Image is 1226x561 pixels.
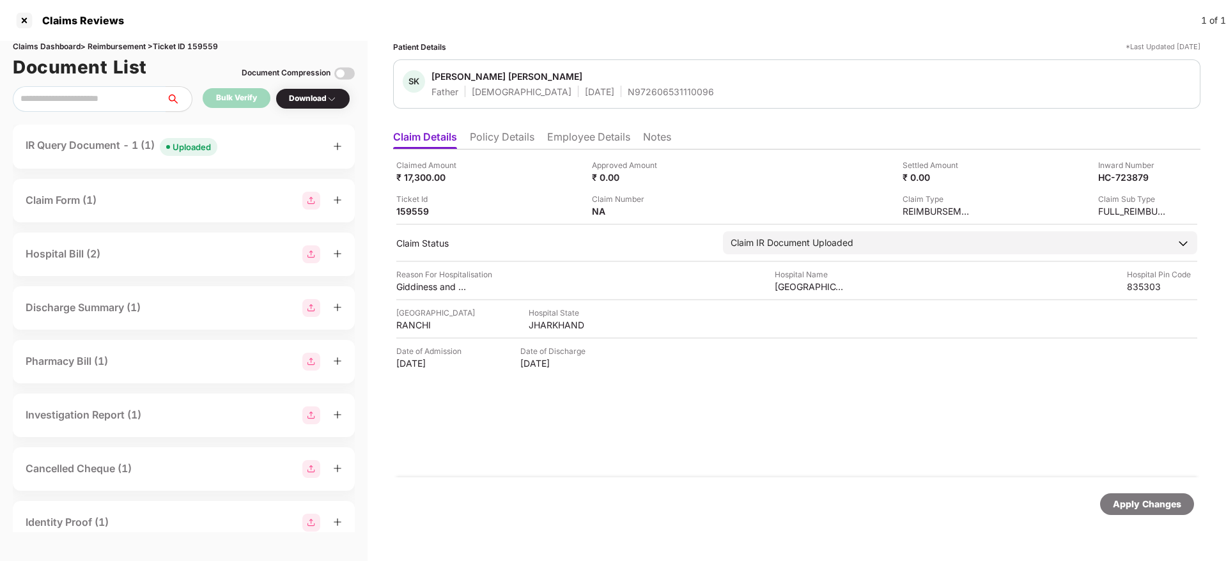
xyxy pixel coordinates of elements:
img: svg+xml;base64,PHN2ZyBpZD0iR3JvdXBfMjg4MTMiIGRhdGEtbmFtZT0iR3JvdXAgMjg4MTMiIHhtbG5zPSJodHRwOi8vd3... [302,514,320,532]
div: [PERSON_NAME] [PERSON_NAME] [431,70,582,82]
div: HC-723879 [1098,171,1168,183]
span: plus [333,142,342,151]
div: Inward Number [1098,159,1168,171]
span: plus [333,303,342,312]
span: plus [333,464,342,473]
div: NA [592,205,662,217]
div: *Last Updated [DATE] [1126,41,1200,53]
div: Document Compression [242,67,330,79]
span: search [166,94,192,104]
img: svg+xml;base64,PHN2ZyBpZD0iRHJvcGRvd24tMzJ4MzIiIHhtbG5zPSJodHRwOi8vd3d3LnczLm9yZy8yMDAwL3N2ZyIgd2... [327,94,337,104]
div: FULL_REIMBURSEMENT [1098,205,1168,217]
div: N972606531110096 [628,86,714,98]
li: Policy Details [470,130,534,149]
div: Bulk Verify [216,92,257,104]
div: Uploaded [173,141,211,153]
div: Giddiness and Vomitting [396,280,467,293]
li: Claim Details [393,130,457,149]
div: Pharmacy Bill (1) [26,353,108,369]
img: svg+xml;base64,PHN2ZyBpZD0iR3JvdXBfMjg4MTMiIGRhdGEtbmFtZT0iR3JvdXAgMjg4MTMiIHhtbG5zPSJodHRwOi8vd3... [302,406,320,424]
button: search [166,86,192,112]
div: [GEOGRAPHIC_DATA] [396,307,475,319]
img: svg+xml;base64,PHN2ZyBpZD0iVG9nZ2xlLTMyeDMyIiB4bWxucz0iaHR0cDovL3d3dy53My5vcmcvMjAwMC9zdmciIHdpZH... [334,63,355,84]
div: Claims Dashboard > Reimbursement > Ticket ID 159559 [13,41,355,53]
div: Claim Status [396,237,710,249]
div: 1 of 1 [1201,13,1226,27]
div: Cancelled Cheque (1) [26,461,132,477]
div: [DATE] [396,357,467,369]
div: ₹ 17,300.00 [396,171,467,183]
span: plus [333,196,342,204]
div: Investigation Report (1) [26,407,141,423]
div: Claim Sub Type [1098,193,1168,205]
span: plus [333,518,342,526]
li: Notes [643,130,671,149]
div: Date of Admission [396,345,467,357]
div: Claim Number [592,193,662,205]
div: Hospital State [529,307,599,319]
img: svg+xml;base64,PHN2ZyBpZD0iR3JvdXBfMjg4MTMiIGRhdGEtbmFtZT0iR3JvdXAgMjg4MTMiIHhtbG5zPSJodHRwOi8vd3... [302,353,320,371]
span: plus [333,410,342,419]
div: JHARKHAND [529,319,599,331]
div: Download [289,93,337,105]
div: Claimed Amount [396,159,467,171]
div: Hospital Bill (2) [26,246,100,262]
div: 159559 [396,205,467,217]
div: RANCHI [396,319,467,331]
div: Reason For Hospitalisation [396,268,492,280]
span: plus [333,357,342,365]
div: [DATE] [520,357,591,369]
img: svg+xml;base64,PHN2ZyBpZD0iR3JvdXBfMjg4MTMiIGRhdGEtbmFtZT0iR3JvdXAgMjg4MTMiIHhtbG5zPSJodHRwOi8vd3... [302,460,320,478]
div: Hospital Name [775,268,845,280]
img: downArrowIcon [1177,237,1190,250]
h1: Document List [13,53,147,81]
li: Employee Details [547,130,630,149]
div: Father [431,86,458,98]
img: svg+xml;base64,PHN2ZyBpZD0iR3JvdXBfMjg4MTMiIGRhdGEtbmFtZT0iR3JvdXAgMjg4MTMiIHhtbG5zPSJodHRwOi8vd3... [302,245,320,263]
div: Claim Form (1) [26,192,97,208]
div: SK [403,70,425,93]
div: [DEMOGRAPHIC_DATA] [472,86,571,98]
div: Patient Details [393,41,446,53]
div: Identity Proof (1) [26,514,109,530]
div: REIMBURSEMENT [903,205,973,217]
div: ₹ 0.00 [903,171,973,183]
div: Settled Amount [903,159,973,171]
img: svg+xml;base64,PHN2ZyBpZD0iR3JvdXBfMjg4MTMiIGRhdGEtbmFtZT0iR3JvdXAgMjg4MTMiIHhtbG5zPSJodHRwOi8vd3... [302,299,320,317]
div: Claim Type [903,193,973,205]
img: svg+xml;base64,PHN2ZyBpZD0iR3JvdXBfMjg4MTMiIGRhdGEtbmFtZT0iR3JvdXAgMjg4MTMiIHhtbG5zPSJodHRwOi8vd3... [302,192,320,210]
div: Claims Reviews [35,14,124,27]
div: [GEOGRAPHIC_DATA] [775,280,845,293]
div: 835303 [1127,280,1197,293]
div: IR Query Document - 1 (1) [26,137,217,156]
div: Approved Amount [592,159,662,171]
div: Claim IR Document Uploaded [731,236,853,250]
div: Ticket Id [396,193,467,205]
div: [DATE] [585,86,614,98]
div: ₹ 0.00 [592,171,662,183]
span: plus [333,249,342,258]
div: Hospital Pin Code [1127,268,1197,280]
div: Apply Changes [1113,497,1181,511]
div: Date of Discharge [520,345,591,357]
div: Discharge Summary (1) [26,300,141,316]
